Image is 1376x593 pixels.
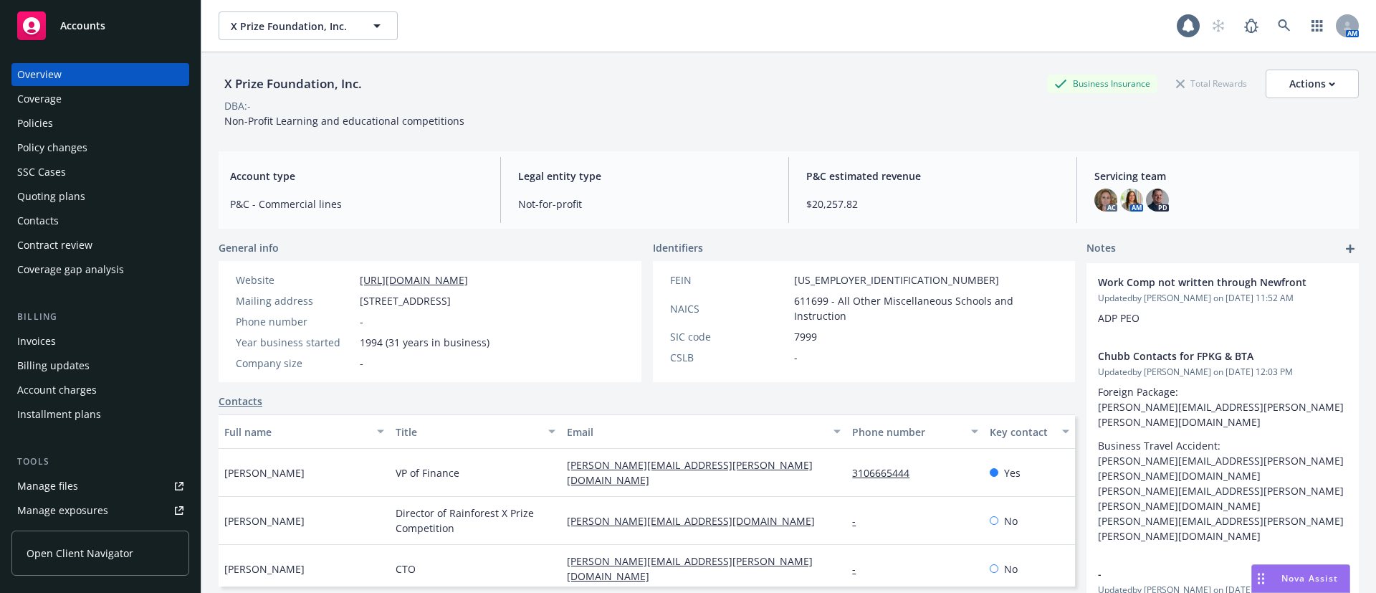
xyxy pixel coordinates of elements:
[1086,240,1116,257] span: Notes
[1252,565,1270,592] div: Drag to move
[27,546,133,561] span: Open Client Navigator
[1098,311,1139,325] span: ADP PEO
[1289,70,1335,98] div: Actions
[670,272,788,288] div: FEIN
[11,209,189,232] a: Contacts
[984,414,1075,449] button: Key contact
[219,75,368,93] div: X Prize Foundation, Inc.
[846,414,983,449] button: Phone number
[670,329,788,344] div: SIC code
[794,329,817,344] span: 7999
[17,63,62,86] div: Overview
[1098,366,1347,379] span: Updated by [PERSON_NAME] on [DATE] 12:03 PM
[806,196,1059,212] span: $20,257.82
[236,356,354,371] div: Company size
[1047,75,1157,92] div: Business Insurance
[11,136,189,159] a: Policy changes
[360,273,468,287] a: [URL][DOMAIN_NAME]
[17,136,87,159] div: Policy changes
[360,314,363,329] span: -
[11,455,189,469] div: Tools
[561,414,846,449] button: Email
[567,424,825,440] div: Email
[224,561,305,577] span: [PERSON_NAME]
[230,196,483,212] span: P&C - Commercial lines
[852,562,867,576] a: -
[11,258,189,281] a: Coverage gap analysis
[1303,11,1332,40] a: Switch app
[11,234,189,257] a: Contract review
[11,185,189,208] a: Quoting plans
[1086,337,1359,555] div: Chubb Contacts for FPKG & BTAUpdatedby [PERSON_NAME] on [DATE] 12:03 PMForeign Package: [PERSON_N...
[396,506,555,536] span: Director of Rainforest X Prize Competition
[17,499,108,522] div: Manage exposures
[1146,189,1169,212] img: photo
[224,424,368,440] div: Full name
[219,394,262,409] a: Contacts
[1237,11,1266,40] a: Report a Bug
[236,314,354,329] div: Phone number
[567,514,826,528] a: [PERSON_NAME][EMAIL_ADDRESS][DOMAIN_NAME]
[1270,11,1299,40] a: Search
[1281,572,1338,584] span: Nova Assist
[670,301,788,316] div: NAICS
[11,403,189,426] a: Installment plans
[990,424,1053,440] div: Key contact
[17,354,90,377] div: Billing updates
[11,112,189,135] a: Policies
[236,293,354,308] div: Mailing address
[1004,513,1018,528] span: No
[11,63,189,86] a: Overview
[794,293,1059,323] span: 611699 - All Other Miscellaneous Schools and Instruction
[11,310,189,324] div: Billing
[1086,263,1359,337] div: Work Comp not written through NewfrontUpdatedby [PERSON_NAME] on [DATE] 11:52 AMADP PEO
[1098,566,1310,582] span: -
[236,272,354,288] div: Website
[794,272,999,288] span: [US_EMPLOYER_IDENTIFICATION_NUMBER]
[518,196,771,212] span: Not-for-profit
[224,465,305,480] span: [PERSON_NAME]
[360,356,363,371] span: -
[17,87,62,110] div: Coverage
[1120,189,1143,212] img: photo
[17,403,101,426] div: Installment plans
[670,350,788,365] div: CSLB
[17,330,56,353] div: Invoices
[794,350,798,365] span: -
[1266,70,1359,98] button: Actions
[17,475,78,498] div: Manage files
[1169,75,1254,92] div: Total Rewards
[17,234,92,257] div: Contract review
[11,475,189,498] a: Manage files
[224,114,464,128] span: Non-Profit Learning and educational competitions
[1098,348,1310,364] span: Chubb Contacts for FPKG & BTA
[1094,189,1117,212] img: photo
[806,169,1059,184] span: P&C estimated revenue
[11,379,189,402] a: Account charges
[1251,564,1350,593] button: Nova Assist
[1098,384,1347,430] p: Foreign Package: [PERSON_NAME][EMAIL_ADDRESS][PERSON_NAME][PERSON_NAME][DOMAIN_NAME]
[852,514,867,528] a: -
[852,424,962,440] div: Phone number
[1098,438,1347,544] p: Business Travel Accident: [PERSON_NAME][EMAIL_ADDRESS][PERSON_NAME][PERSON_NAME][DOMAIN_NAME] [PE...
[852,466,921,480] a: 3106665444
[396,424,540,440] div: Title
[360,293,451,308] span: [STREET_ADDRESS]
[17,161,66,184] div: SSC Cases
[17,209,59,232] div: Contacts
[224,513,305,528] span: [PERSON_NAME]
[360,335,489,350] span: 1994 (31 years in business)
[60,20,105,32] span: Accounts
[11,354,189,377] a: Billing updates
[11,161,189,184] a: SSC Cases
[567,554,813,583] a: [PERSON_NAME][EMAIL_ADDRESS][PERSON_NAME][DOMAIN_NAME]
[236,335,354,350] div: Year business started
[11,6,189,46] a: Accounts
[231,19,355,34] span: X Prize Foundation, Inc.
[219,11,398,40] button: X Prize Foundation, Inc.
[1098,292,1347,305] span: Updated by [PERSON_NAME] on [DATE] 11:52 AM
[396,561,416,577] span: CTO
[219,240,279,255] span: General info
[17,258,124,281] div: Coverage gap analysis
[17,185,85,208] div: Quoting plans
